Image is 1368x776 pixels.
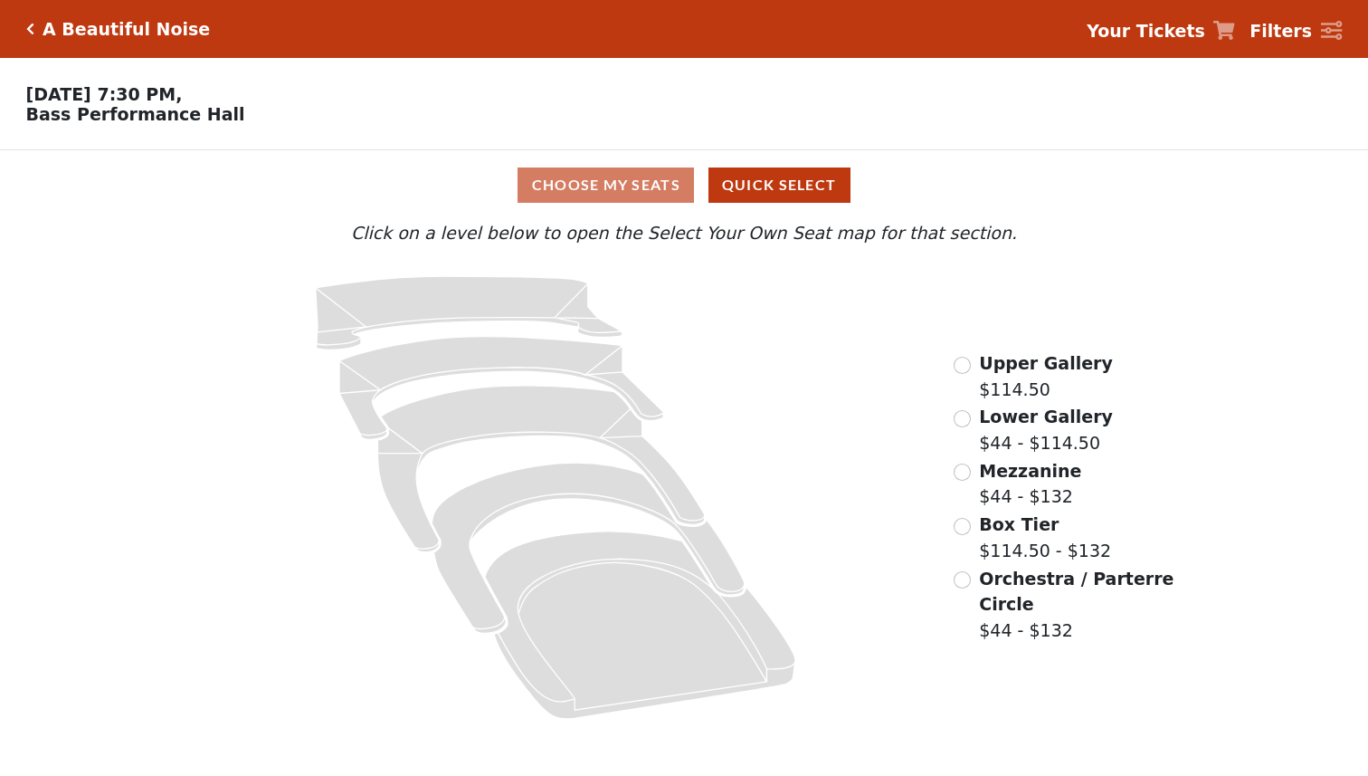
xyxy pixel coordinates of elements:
[43,19,210,40] h5: A Beautiful Noise
[339,337,663,440] path: Lower Gallery - Seats Available: 47
[979,458,1081,510] label: $44 - $132
[26,23,34,35] a: Click here to go back to filters
[1087,21,1205,41] strong: Your Tickets
[708,168,850,203] button: Quick Select
[979,514,1059,534] span: Box Tier
[485,532,795,719] path: Orchestra / Parterre Circle - Seats Available: 14
[1249,21,1312,41] strong: Filters
[979,407,1113,426] span: Lower Gallery
[184,220,1184,246] p: Click on a level below to open the Select Your Own Seat map for that section.
[979,569,1173,615] span: Orchestra / Parterre Circle
[979,566,1176,644] label: $44 - $132
[1087,18,1235,44] a: Your Tickets
[316,276,622,350] path: Upper Gallery - Seats Available: 279
[979,512,1111,563] label: $114.50 - $132
[1249,18,1342,44] a: Filters
[979,350,1113,402] label: $114.50
[979,404,1113,455] label: $44 - $114.50
[979,353,1113,373] span: Upper Gallery
[979,461,1081,481] span: Mezzanine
